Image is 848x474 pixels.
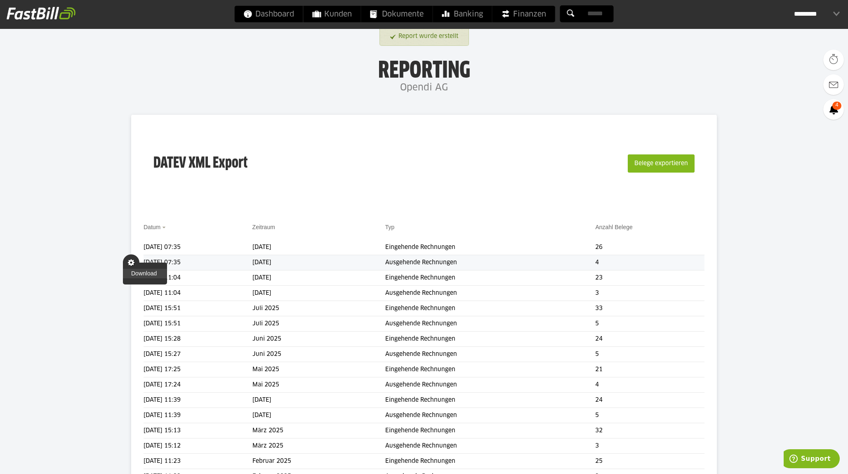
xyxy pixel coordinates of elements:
td: 21 [595,362,704,377]
td: [DATE] [252,255,385,270]
td: 5 [595,347,704,362]
h1: Reporting [82,58,766,80]
td: Eingehende Rechnungen [385,454,596,469]
td: [DATE] 15:51 [144,316,252,332]
a: Anzahl Belege [595,224,632,230]
td: [DATE] 11:04 [144,270,252,286]
a: Typ [385,224,395,230]
td: 3 [595,438,704,454]
td: 23 [595,270,704,286]
td: Ausgehende Rechnungen [385,377,596,393]
td: Ausgehende Rechnungen [385,408,596,423]
td: 4 [595,377,704,393]
td: 32 [595,423,704,438]
td: Eingehende Rechnungen [385,332,596,347]
td: Eingehende Rechnungen [385,362,596,377]
span: Dokumente [370,6,424,22]
a: Dashboard [235,6,303,22]
td: Eingehende Rechnungen [385,301,596,316]
a: Kunden [304,6,361,22]
td: 5 [595,316,704,332]
a: Dokumente [361,6,433,22]
td: 24 [595,393,704,408]
td: Juli 2025 [252,301,385,316]
td: Mai 2025 [252,362,385,377]
td: Juli 2025 [252,316,385,332]
span: Kunden [313,6,352,22]
td: [DATE] 17:25 [144,362,252,377]
td: Eingehende Rechnungen [385,423,596,438]
iframe: Öffnet ein Widget, in dem Sie weitere Informationen finden [784,449,840,470]
h3: DATEV XML Export [153,137,247,190]
td: 33 [595,301,704,316]
button: Belege exportieren [628,154,695,173]
td: 26 [595,240,704,255]
td: [DATE] 15:12 [144,438,252,454]
td: Mai 2025 [252,377,385,393]
td: Eingehende Rechnungen [385,270,596,286]
td: [DATE] [252,270,385,286]
td: [DATE] 07:35 [144,255,252,270]
a: Download [123,269,167,278]
td: [DATE] [252,286,385,301]
td: [DATE] 11:39 [144,408,252,423]
span: Finanzen [502,6,546,22]
td: Juni 2025 [252,332,385,347]
td: [DATE] 15:51 [144,301,252,316]
td: [DATE] [252,240,385,255]
td: [DATE] 11:39 [144,393,252,408]
td: 5 [595,408,704,423]
td: [DATE] [252,408,385,423]
td: Ausgehende Rechnungen [385,316,596,332]
a: Banking [433,6,492,22]
td: 4 [595,255,704,270]
a: Datum [144,224,160,230]
a: Zeitraum [252,224,275,230]
a: Finanzen [492,6,555,22]
td: [DATE] 15:28 [144,332,252,347]
td: März 2025 [252,438,385,454]
td: [DATE] 07:35 [144,240,252,255]
td: [DATE] 15:13 [144,423,252,438]
td: [DATE] 17:24 [144,377,252,393]
td: Ausgehende Rechnungen [385,347,596,362]
span: Dashboard [244,6,294,22]
td: Februar 2025 [252,454,385,469]
span: Banking [442,6,483,22]
td: 24 [595,332,704,347]
td: Eingehende Rechnungen [385,393,596,408]
span: 4 [832,102,841,110]
a: 4 [823,99,844,120]
td: Eingehende Rechnungen [385,240,596,255]
img: sort_desc.gif [162,227,167,228]
td: Ausgehende Rechnungen [385,286,596,301]
td: [DATE] 15:27 [144,347,252,362]
img: fastbill_logo_white.png [7,7,75,20]
td: [DATE] 11:23 [144,454,252,469]
td: 25 [595,454,704,469]
td: Ausgehende Rechnungen [385,438,596,454]
td: Ausgehende Rechnungen [385,255,596,270]
a: Report wurde erstellt [390,29,458,44]
td: [DATE] 11:04 [144,286,252,301]
td: [DATE] [252,393,385,408]
td: März 2025 [252,423,385,438]
td: Juni 2025 [252,347,385,362]
td: 3 [595,286,704,301]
